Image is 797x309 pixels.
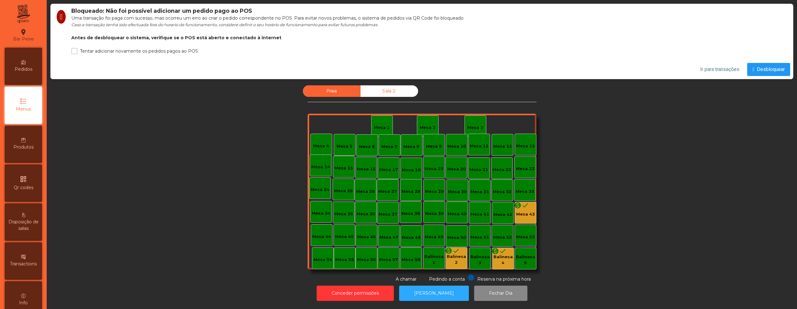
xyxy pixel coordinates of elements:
[16,106,31,112] span: Menus
[359,144,375,150] div: Mesa 6
[335,257,354,263] div: Mesa 55
[14,184,33,191] span: Qr codes
[516,166,535,172] div: Mesa 23
[403,144,419,150] div: Mesa 8
[493,143,512,150] div: Mesa 12
[303,85,361,97] div: Praia
[516,211,535,217] div: Mesa 43
[446,254,467,266] div: Balinesa 2
[425,188,444,195] div: Mesa 29
[380,234,398,240] div: Mesa 47
[357,257,376,263] div: Mesa 56
[334,188,353,194] div: Mesa 25
[361,85,418,97] div: Sala 2
[381,144,397,150] div: Mesa 7
[470,234,489,240] div: Mesa 51
[71,15,464,21] span: Uma transação foi paga com sucesso, mas ocorreu um erro ao criar o pedido correspondente no POS. ...
[396,276,417,282] span: A chamar
[469,167,488,173] div: Mesa 21
[20,175,27,183] i: qr_code
[357,234,376,240] div: Mesa 46
[429,276,465,282] span: Pedindo a conta
[477,276,531,282] span: Reserva na próxima hora
[379,167,398,173] div: Mesa 17
[311,187,329,193] div: Mesa 24
[312,234,331,240] div: Mesa 44
[747,63,790,76] button: Desbloquear
[493,212,512,218] div: Mesa 42
[420,125,436,131] div: Mesa 2
[378,188,397,195] div: Mesa 27
[516,143,535,149] div: Mesa 13
[357,166,375,172] div: Mesa 16
[13,144,34,150] span: Produtos
[335,234,354,240] div: Mesa 45
[521,202,529,209] i: done
[10,261,37,267] span: Transactions
[402,235,421,241] div: Mesa 48
[492,247,499,255] i: monetization_on
[19,300,28,306] span: Info
[311,164,330,170] div: Mesa 14
[374,125,390,131] div: Mesa 1
[16,3,31,25] img: qpiato
[71,7,252,14] span: Bloqueado: Não foi possível adicionar um pedido pago ao POS
[516,188,534,195] div: Mesa 33
[71,22,377,27] span: Caso a transação tenha sido efectuada fora do horario de funcionamento, considere definir o seu h...
[448,189,467,195] div: Mesa 30
[447,235,466,241] div: Mesa 50
[334,211,353,217] div: Mesa 35
[80,49,198,53] label: Tentar adicionar novamente os pedidos pagos ao POS
[423,254,445,266] div: Balinesa 1
[426,143,442,150] div: Mesa 9
[474,286,527,301] button: Fechar Dia
[425,211,444,217] div: Mesa 39
[317,286,394,301] button: Conceder permissões
[379,257,398,263] div: Mesa 57
[356,211,375,217] div: Mesa 36
[402,167,421,173] div: Mesa 18
[6,219,40,232] span: Disposição de salas
[493,234,512,240] div: Mesa 52
[312,210,330,216] div: Mesa 34
[314,257,332,263] div: Mesa 54
[71,35,281,40] b: Antes de desbloquear o sistema, verifique se o POS está aberto e conectado à internet
[499,247,507,255] i: done
[469,254,491,266] div: Balinesa 3
[447,143,466,150] div: Mesa 10
[757,66,785,73] span: Desbloquear
[337,143,352,150] div: Mesa 5
[452,247,460,254] i: done
[448,211,466,217] div: Mesa 40
[515,254,536,266] div: Balinesa 5
[695,63,745,76] button: Ir para transações
[313,143,329,149] div: Mesa 4
[470,143,488,149] div: Mesa 11
[700,66,739,73] span: Ir para transações
[493,167,511,173] div: Mesa 22
[401,211,420,217] div: Mesa 38
[470,189,489,195] div: Mesa 31
[470,211,489,217] div: Mesa 41
[425,234,443,240] div: Mesa 49
[447,166,466,172] div: Mesa 20
[514,202,521,209] i: monetization_on
[334,165,353,171] div: Mesa 15
[516,234,535,240] div: Mesa 53
[399,286,469,301] button: [PERSON_NAME]
[15,66,32,73] span: Pedidos
[402,257,420,263] div: Mesa 58
[493,254,514,266] div: Balinesa 4
[379,211,397,217] div: Mesa 37
[467,125,483,131] div: Mesa 3
[425,166,443,172] div: Mesa 19
[13,27,34,43] div: Bar Peixe
[356,188,375,195] div: Mesa 26
[402,188,420,195] div: Mesa 28
[493,189,512,195] div: Mesa 32
[20,28,27,36] i: location_on
[445,247,452,254] i: monetization_on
